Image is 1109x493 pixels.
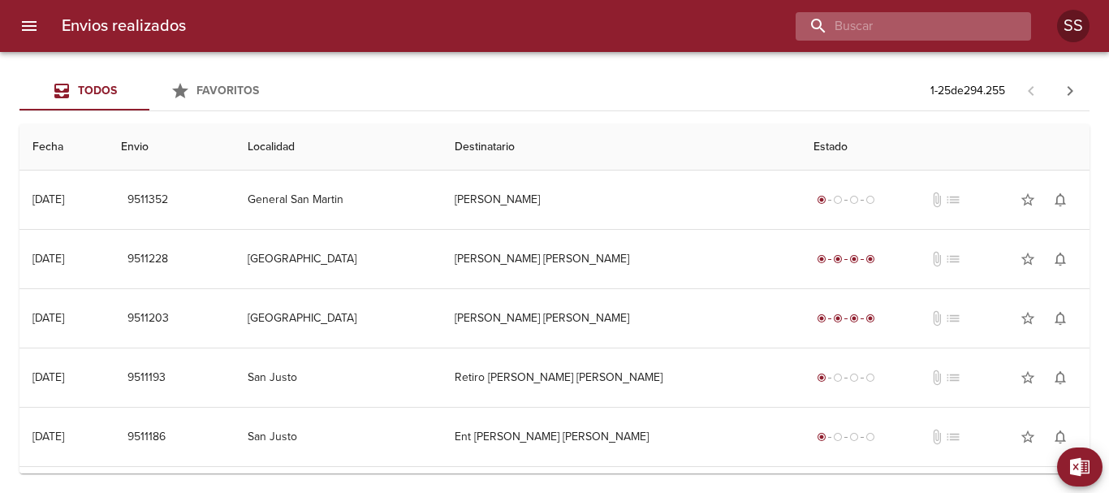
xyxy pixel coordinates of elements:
[1052,429,1068,445] span: notifications_none
[945,251,961,267] span: No tiene pedido asociado
[442,348,801,407] td: Retiro [PERSON_NAME] [PERSON_NAME]
[817,195,826,205] span: radio_button_checked
[121,363,173,393] button: 9511193
[442,230,801,288] td: [PERSON_NAME] [PERSON_NAME]
[1020,251,1036,267] span: star_border
[1012,421,1044,453] button: Agregar a favoritos
[1044,184,1077,216] button: Activar notificaciones
[813,192,878,208] div: Generado
[1012,361,1044,394] button: Agregar a favoritos
[1044,361,1077,394] button: Activar notificaciones
[19,71,279,110] div: Tabs Envios
[32,192,64,206] div: [DATE]
[19,124,108,171] th: Fecha
[235,408,441,466] td: San Justo
[813,370,878,386] div: Generado
[849,195,859,205] span: radio_button_unchecked
[32,252,64,266] div: [DATE]
[849,432,859,442] span: radio_button_unchecked
[442,171,801,229] td: [PERSON_NAME]
[929,370,945,386] span: No tiene documentos adjuntos
[235,289,441,348] td: [GEOGRAPHIC_DATA]
[817,254,826,264] span: radio_button_checked
[1052,192,1068,208] span: notifications_none
[1020,370,1036,386] span: star_border
[1052,251,1068,267] span: notifications_none
[1020,192,1036,208] span: star_border
[235,124,441,171] th: Localidad
[1012,82,1051,98] span: Pagina anterior
[865,432,875,442] span: radio_button_unchecked
[833,314,843,323] span: radio_button_checked
[1020,429,1036,445] span: star_border
[929,251,945,267] span: No tiene documentos adjuntos
[235,171,441,229] td: General San Martin
[442,289,801,348] td: [PERSON_NAME] [PERSON_NAME]
[235,230,441,288] td: [GEOGRAPHIC_DATA]
[127,309,169,329] span: 9511203
[849,314,859,323] span: radio_button_checked
[1044,421,1077,453] button: Activar notificaciones
[196,84,259,97] span: Favoritos
[929,429,945,445] span: No tiene documentos adjuntos
[1012,302,1044,335] button: Agregar a favoritos
[121,185,175,215] button: 9511352
[945,310,961,327] span: No tiene pedido asociado
[108,124,235,171] th: Envio
[1052,370,1068,386] span: notifications_none
[127,427,166,448] span: 9511186
[442,124,801,171] th: Destinatario
[10,6,49,45] button: menu
[127,249,168,270] span: 9511228
[865,373,875,383] span: radio_button_unchecked
[1020,310,1036,327] span: star_border
[78,84,117,97] span: Todos
[442,408,801,466] td: Ent [PERSON_NAME] [PERSON_NAME]
[235,348,441,407] td: San Justo
[32,311,64,325] div: [DATE]
[865,254,875,264] span: radio_button_checked
[833,254,843,264] span: radio_button_checked
[930,83,1005,99] p: 1 - 25 de 294.255
[833,432,843,442] span: radio_button_unchecked
[1052,310,1068,327] span: notifications_none
[121,304,175,334] button: 9511203
[817,314,826,323] span: radio_button_checked
[945,429,961,445] span: No tiene pedido asociado
[813,429,878,445] div: Generado
[127,368,166,388] span: 9511193
[945,192,961,208] span: No tiene pedido asociado
[127,190,168,210] span: 9511352
[121,244,175,275] button: 9511228
[865,195,875,205] span: radio_button_unchecked
[32,370,64,384] div: [DATE]
[849,373,859,383] span: radio_button_unchecked
[796,12,1003,41] input: buscar
[865,314,875,323] span: radio_button_checked
[1057,448,1103,487] button: Exportar Excel
[813,251,878,267] div: Entregado
[817,373,826,383] span: radio_button_checked
[32,430,64,443] div: [DATE]
[813,310,878,327] div: Entregado
[833,195,843,205] span: radio_button_unchecked
[1057,10,1090,42] div: SS
[1051,71,1090,110] span: Pagina siguiente
[849,254,859,264] span: radio_button_checked
[945,370,961,386] span: No tiene pedido asociado
[1044,302,1077,335] button: Activar notificaciones
[929,310,945,327] span: No tiene documentos adjuntos
[62,13,186,39] h6: Envios realizados
[1012,243,1044,275] button: Agregar a favoritos
[817,432,826,442] span: radio_button_checked
[929,192,945,208] span: No tiene documentos adjuntos
[833,373,843,383] span: radio_button_unchecked
[1044,243,1077,275] button: Activar notificaciones
[800,124,1090,171] th: Estado
[121,422,173,452] button: 9511186
[1012,184,1044,216] button: Agregar a favoritos
[1057,10,1090,42] div: Abrir información de usuario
